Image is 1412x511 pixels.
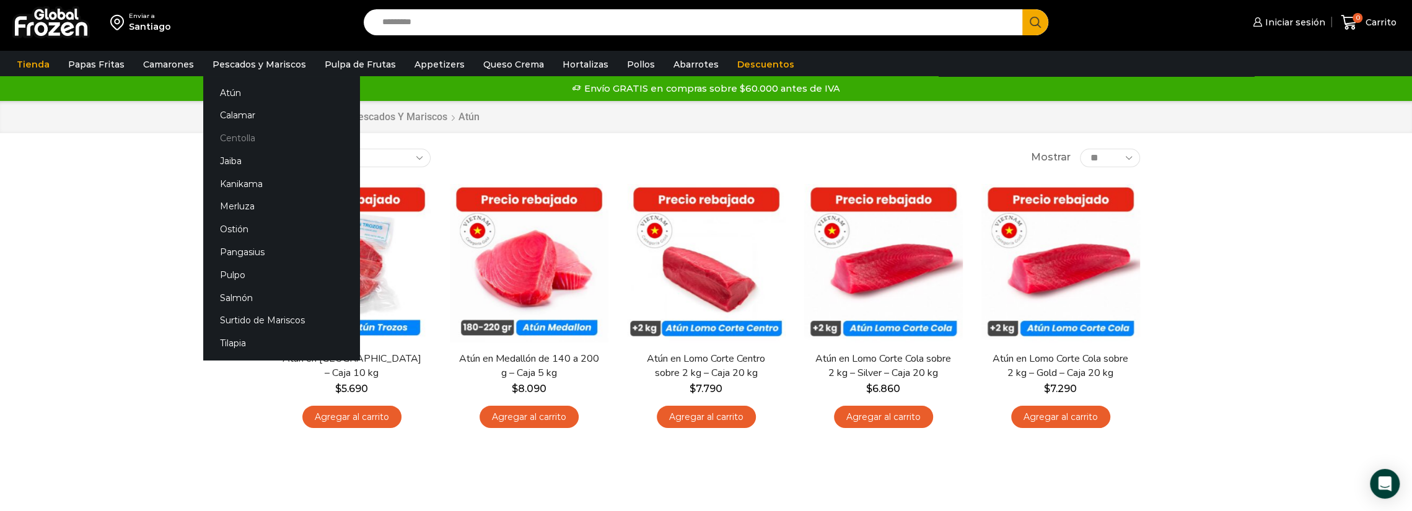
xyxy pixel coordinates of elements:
[480,406,579,429] a: Agregar al carrito: “Atún en Medallón de 140 a 200 g - Caja 5 kg”
[1353,13,1362,23] span: 0
[203,241,359,264] a: Pangasius
[866,383,872,395] span: $
[203,150,359,173] a: Jaiba
[1262,16,1325,28] span: Iniciar sesión
[667,53,725,76] a: Abarrotes
[408,53,471,76] a: Appetizers
[62,53,131,76] a: Papas Fritas
[621,53,661,76] a: Pollos
[457,352,600,380] a: Atún en Medallón de 140 a 200 g – Caja 5 kg
[203,309,359,332] a: Surtido de Mariscos
[203,81,359,104] a: Atún
[458,111,480,123] h1: Atún
[634,352,777,380] a: Atún en Lomo Corte Centro sobre 2 kg – Caja 20 kg
[731,53,800,76] a: Descuentos
[1338,8,1400,37] a: 0 Carrito
[110,12,129,33] img: address-field-icon.svg
[273,110,480,124] nav: Breadcrumb
[1044,383,1050,395] span: $
[280,352,423,380] a: Atún en [GEOGRAPHIC_DATA] – Caja 10 kg
[834,406,933,429] a: Agregar al carrito: “Atún en Lomo Corte Cola sobre 2 kg - Silver - Caja 20 kg”
[203,218,359,241] a: Ostión
[989,352,1131,380] a: Atún en Lomo Corte Cola sobre 2 kg – Gold – Caja 20 kg
[335,383,341,395] span: $
[657,406,756,429] a: Agregar al carrito: “Atún en Lomo Corte Centro sobre 2 kg - Caja 20 kg”
[129,20,171,33] div: Santiago
[129,12,171,20] div: Enviar a
[866,383,900,395] bdi: 6.860
[203,172,359,195] a: Kanikama
[11,53,56,76] a: Tienda
[477,53,550,76] a: Queso Crema
[203,195,359,218] a: Merluza
[1022,9,1048,35] button: Search button
[302,406,401,429] a: Agregar al carrito: “Atún en Trozos - Caja 10 kg”
[512,383,518,395] span: $
[318,53,402,76] a: Pulpa de Frutas
[203,263,359,286] a: Pulpo
[1250,10,1325,35] a: Iniciar sesión
[203,104,359,127] a: Calamar
[203,127,359,150] a: Centolla
[690,383,696,395] span: $
[351,110,448,124] a: Pescados y Mariscos
[1011,406,1110,429] a: Agregar al carrito: “Atún en Lomo Corte Cola sobre 2 kg - Gold – Caja 20 kg”
[335,383,368,395] bdi: 5.690
[1370,469,1400,499] div: Open Intercom Messenger
[556,53,615,76] a: Hortalizas
[512,383,546,395] bdi: 8.090
[1044,383,1077,395] bdi: 7.290
[812,352,954,380] a: Atún en Lomo Corte Cola sobre 2 kg – Silver – Caja 20 kg
[137,53,200,76] a: Camarones
[1362,16,1397,28] span: Carrito
[1031,151,1071,165] span: Mostrar
[203,332,359,355] a: Tilapia
[206,53,312,76] a: Pescados y Mariscos
[690,383,722,395] bdi: 7.790
[203,286,359,309] a: Salmón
